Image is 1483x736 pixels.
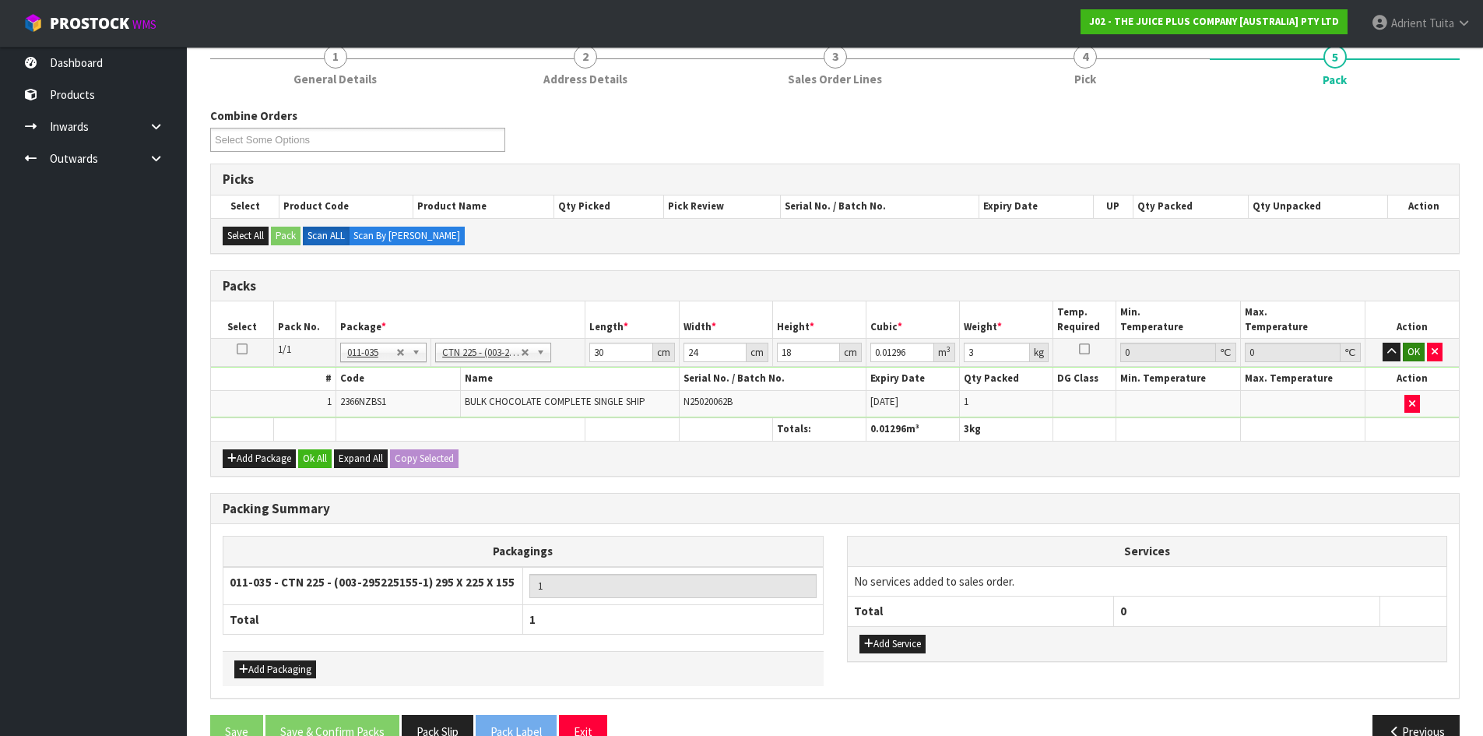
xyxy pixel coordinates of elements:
[866,418,960,441] th: m³
[1391,16,1427,30] span: Adrient
[327,395,332,408] span: 1
[339,452,383,465] span: Expand All
[340,395,386,408] span: 2366NZBS1
[279,195,413,217] th: Product Code
[271,227,300,245] button: Pack
[1116,301,1240,338] th: Min. Temperature
[211,301,273,338] th: Select
[684,395,733,408] span: N25020062B
[1089,15,1339,28] strong: J02 - THE JUICE PLUS COMPANY [AUSTRALIA] PTY LTD
[848,597,1114,626] th: Total
[234,660,316,679] button: Add Packaging
[223,449,296,468] button: Add Package
[1248,195,1387,217] th: Qty Unpacked
[1323,72,1347,88] span: Pack
[390,449,459,468] button: Copy Selected
[1081,9,1348,34] a: J02 - THE JUICE PLUS COMPANY [AUSTRALIA] PTY LTD
[293,71,377,87] span: General Details
[960,368,1053,390] th: Qty Packed
[50,13,129,33] span: ProStock
[964,422,969,435] span: 3
[788,71,882,87] span: Sales Order Lines
[1240,301,1365,338] th: Max. Temperature
[336,301,585,338] th: Package
[747,343,768,362] div: cm
[223,279,1447,294] h3: Packs
[278,343,291,356] span: 1/1
[848,537,1447,566] th: Services
[1074,71,1096,87] span: Pick
[964,395,968,408] span: 1
[1133,195,1248,217] th: Qty Packed
[442,343,521,362] span: CTN 225 - (003-295225155-1) 295 X 225 X 155
[1365,301,1459,338] th: Action
[1323,45,1347,69] span: 5
[223,227,269,245] button: Select All
[934,343,955,362] div: m
[298,449,332,468] button: Ok All
[866,301,960,338] th: Cubic
[960,418,1053,441] th: kg
[347,343,396,362] span: 011-035
[223,172,1447,187] h3: Picks
[1053,301,1116,338] th: Temp. Required
[1074,45,1097,69] span: 4
[870,395,898,408] span: [DATE]
[1341,343,1361,362] div: ℃
[303,227,350,245] label: Scan ALL
[1030,343,1049,362] div: kg
[1388,195,1459,217] th: Action
[979,195,1094,217] th: Expiry Date
[1216,343,1236,362] div: ℃
[859,635,926,653] button: Add Service
[772,418,866,441] th: Totals:
[1120,604,1126,618] span: 0
[543,71,627,87] span: Address Details
[866,368,960,390] th: Expiry Date
[132,17,156,32] small: WMS
[324,45,347,69] span: 1
[1093,195,1133,217] th: UP
[824,45,847,69] span: 3
[211,195,279,217] th: Select
[223,604,523,634] th: Total
[947,344,951,354] sup: 3
[840,343,862,362] div: cm
[461,368,680,390] th: Name
[230,575,515,590] strong: 011-035 - CTN 225 - (003-295225155-1) 295 X 225 X 155
[413,195,554,217] th: Product Name
[273,301,336,338] th: Pack No.
[679,301,772,338] th: Width
[554,195,664,217] th: Qty Picked
[574,45,597,69] span: 2
[465,395,645,408] span: BULK CHOCOLATE COMPLETE SINGLE SHIP
[223,537,824,567] th: Packagings
[1240,368,1365,390] th: Max. Temperature
[870,422,906,435] span: 0.01296
[679,368,866,390] th: Serial No. / Batch No.
[529,612,536,627] span: 1
[1429,16,1454,30] span: Tuita
[772,301,866,338] th: Height
[781,195,979,217] th: Serial No. / Batch No.
[1365,368,1459,390] th: Action
[210,107,297,124] label: Combine Orders
[223,502,1447,516] h3: Packing Summary
[1403,343,1425,361] button: OK
[349,227,465,245] label: Scan By [PERSON_NAME]
[23,13,43,33] img: cube-alt.png
[1116,368,1240,390] th: Min. Temperature
[848,566,1447,596] td: No services added to sales order.
[211,368,336,390] th: #
[664,195,781,217] th: Pick Review
[585,301,679,338] th: Length
[334,449,388,468] button: Expand All
[1053,368,1116,390] th: DG Class
[336,368,460,390] th: Code
[653,343,675,362] div: cm
[960,301,1053,338] th: Weight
